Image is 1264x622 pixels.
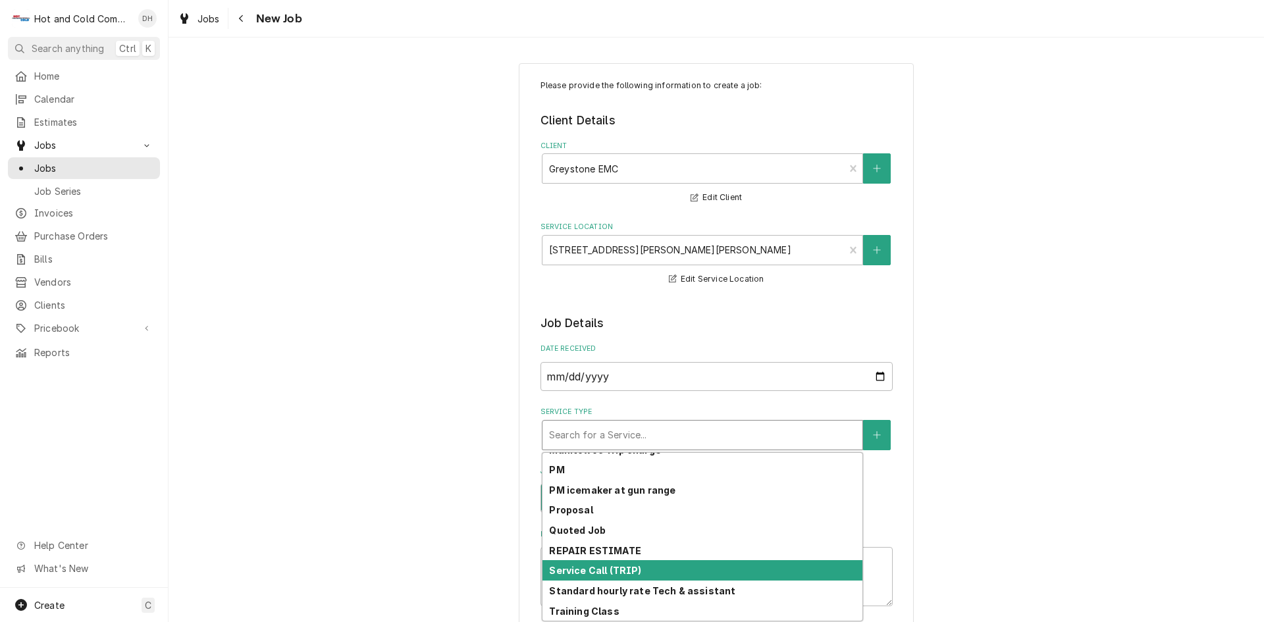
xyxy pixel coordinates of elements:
[12,9,30,28] div: Hot and Cold Commercial Kitchens, Inc.'s Avatar
[863,235,891,265] button: Create New Location
[863,153,891,184] button: Create New Client
[138,9,157,28] div: DH
[873,246,881,255] svg: Create New Location
[540,407,893,417] label: Service Type
[863,420,891,450] button: Create New Service
[549,525,606,536] strong: Quoted Job
[8,225,160,247] a: Purchase Orders
[8,180,160,202] a: Job Series
[549,484,675,496] strong: PM icemaker at gun range
[34,69,153,83] span: Home
[34,252,153,266] span: Bills
[873,164,881,173] svg: Create New Client
[540,344,893,354] label: Date Received
[34,12,131,26] div: Hot and Cold Commercial Kitchens, Inc.
[34,275,153,289] span: Vendors
[34,92,153,106] span: Calendar
[34,600,65,611] span: Create
[34,115,153,129] span: Estimates
[231,8,252,29] button: Navigate back
[8,134,160,156] a: Go to Jobs
[689,190,744,206] button: Edit Client
[540,362,893,391] input: yyyy-mm-dd
[549,585,735,596] strong: Standard hourly rate Tech & assistant
[34,298,153,312] span: Clients
[8,294,160,316] a: Clients
[540,80,893,91] p: Please provide the following information to create a job:
[34,346,153,359] span: Reports
[540,407,893,450] div: Service Type
[8,157,160,179] a: Jobs
[549,606,619,617] strong: Training Class
[138,9,157,28] div: Daryl Harris's Avatar
[8,202,160,224] a: Invoices
[34,561,152,575] span: What's New
[34,229,153,243] span: Purchase Orders
[540,141,893,206] div: Client
[540,222,893,232] label: Service Location
[549,464,564,475] strong: PM
[549,565,641,576] strong: Service Call (TRIP)
[540,112,893,129] legend: Client Details
[8,342,160,363] a: Reports
[34,206,153,220] span: Invoices
[540,529,893,606] div: Reason For Call
[549,545,641,556] strong: REPAIR ESTIMATE
[873,430,881,440] svg: Create New Service
[34,321,134,335] span: Pricebook
[667,271,766,288] button: Edit Service Location
[8,88,160,110] a: Calendar
[119,41,136,55] span: Ctrl
[540,466,893,513] div: Job Type
[540,529,893,540] label: Reason For Call
[172,8,225,30] a: Jobs
[8,248,160,270] a: Bills
[34,184,153,198] span: Job Series
[8,317,160,339] a: Go to Pricebook
[540,315,893,332] legend: Job Details
[540,222,893,287] div: Service Location
[34,161,153,175] span: Jobs
[197,12,220,26] span: Jobs
[8,271,160,293] a: Vendors
[549,504,592,515] strong: Proposal
[8,111,160,133] a: Estimates
[8,534,160,556] a: Go to Help Center
[8,557,160,579] a: Go to What's New
[145,41,151,55] span: K
[252,10,302,28] span: New Job
[145,598,151,612] span: C
[540,466,893,477] label: Job Type
[549,444,660,455] strong: Manitowoc Trip charge
[540,344,893,390] div: Date Received
[34,538,152,552] span: Help Center
[540,141,893,151] label: Client
[12,9,30,28] div: H
[8,65,160,87] a: Home
[8,37,160,60] button: Search anythingCtrlK
[32,41,104,55] span: Search anything
[34,138,134,152] span: Jobs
